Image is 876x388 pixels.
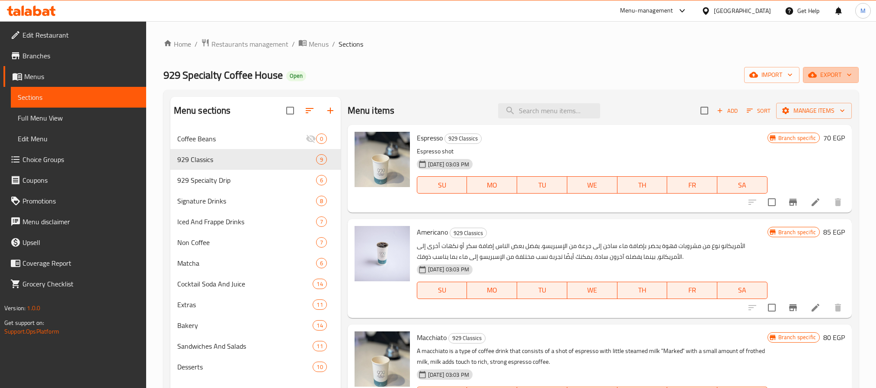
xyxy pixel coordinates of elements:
span: TH [621,284,664,296]
div: Iced And Frappe Drinks7 [170,211,341,232]
span: 7 [317,239,326,247]
a: Edit Menu [11,128,146,149]
span: Coupons [22,175,139,185]
span: 929 Classics [449,333,485,343]
span: Cocktail Soda And Juice [177,279,313,289]
a: Edit menu item [810,302,821,313]
nav: breadcrumb [163,38,859,50]
h6: 70 EGP [823,132,845,144]
a: Coverage Report [3,253,146,274]
span: WE [571,284,614,296]
span: Edit Menu [18,134,139,144]
span: SA [721,284,764,296]
div: 929 Classics9 [170,149,341,170]
span: Promotions [22,196,139,206]
button: Add section [320,100,341,121]
span: Signature Drinks [177,196,316,206]
a: Upsell [3,232,146,253]
a: Edit menu item [810,197,821,207]
img: Americano [355,226,410,281]
svg: Inactive section [306,134,316,144]
button: import [744,67,799,83]
button: Sort [745,104,773,118]
span: TH [621,179,664,191]
button: FR [667,176,717,194]
div: Desserts10 [170,356,341,377]
span: [DATE] 03:03 PM [425,160,473,169]
span: 929 Specialty Coffee House [163,65,283,85]
span: Sandwiches And Salads [177,341,313,351]
span: Select to update [763,299,781,317]
div: [GEOGRAPHIC_DATA] [714,6,771,16]
h6: 80 EGP [823,331,845,343]
button: WE [567,176,617,194]
span: 0 [317,135,326,143]
li: / [332,39,335,49]
a: Branches [3,45,146,66]
button: SU [417,282,467,299]
a: Grocery Checklist [3,274,146,294]
span: Full Menu View [18,113,139,123]
div: items [313,362,326,372]
div: items [316,134,327,144]
div: Desserts [177,362,313,372]
a: Coupons [3,170,146,191]
span: SU [421,179,464,191]
span: SU [421,284,464,296]
span: Iced And Frappe Drinks [177,216,316,227]
span: Bakery [177,320,313,331]
span: 14 [313,280,326,288]
div: Open [286,71,306,81]
button: delete [828,297,848,318]
span: Choice Groups [22,154,139,165]
div: items [316,237,327,248]
a: Menus [298,38,329,50]
button: SU [417,176,467,194]
div: items [316,258,327,268]
span: TU [521,284,564,296]
div: items [313,279,326,289]
span: 10 [313,363,326,371]
span: 6 [317,176,326,184]
span: Menus [24,71,139,82]
span: Select section [695,102,713,120]
button: delete [828,192,848,213]
span: Menu disclaimer [22,216,139,227]
p: Espresso shot [417,146,767,157]
div: Cocktail Soda And Juice14 [170,274,341,294]
span: TU [521,179,564,191]
div: items [316,154,327,165]
button: WE [567,282,617,299]
div: Bakery14 [170,315,341,336]
a: Edit Restaurant [3,25,146,45]
span: MO [470,179,514,191]
span: WE [571,179,614,191]
button: TH [617,282,668,299]
div: Non Coffee7 [170,232,341,253]
div: Coffee Beans0 [170,128,341,149]
span: [DATE] 03:03 PM [425,371,473,379]
span: Extras [177,299,313,310]
span: Non Coffee [177,237,316,248]
div: items [316,175,327,185]
span: 929 Specialty Drip [177,175,316,185]
button: FR [667,282,717,299]
span: 11 [313,301,326,309]
span: Matcha [177,258,316,268]
button: TU [517,282,567,299]
span: Coverage Report [22,258,139,268]
h6: 85 EGP [823,226,845,238]
span: FR [671,179,714,191]
a: Choice Groups [3,149,146,170]
img: Macchiato [355,331,410,387]
span: SA [721,179,764,191]
div: Sandwiches And Salads11 [170,336,341,356]
span: MO [470,284,514,296]
span: 14 [313,321,326,330]
a: Menus [3,66,146,87]
a: Menu disclaimer [3,211,146,232]
p: الأمريكانو نوع من مشروبات قهوة يحضر بإضافة ماء ساخن إلى جرعة من الإسبريسو. يفضل بعض الناس إضافة س... [417,241,767,262]
span: 6 [317,259,326,267]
